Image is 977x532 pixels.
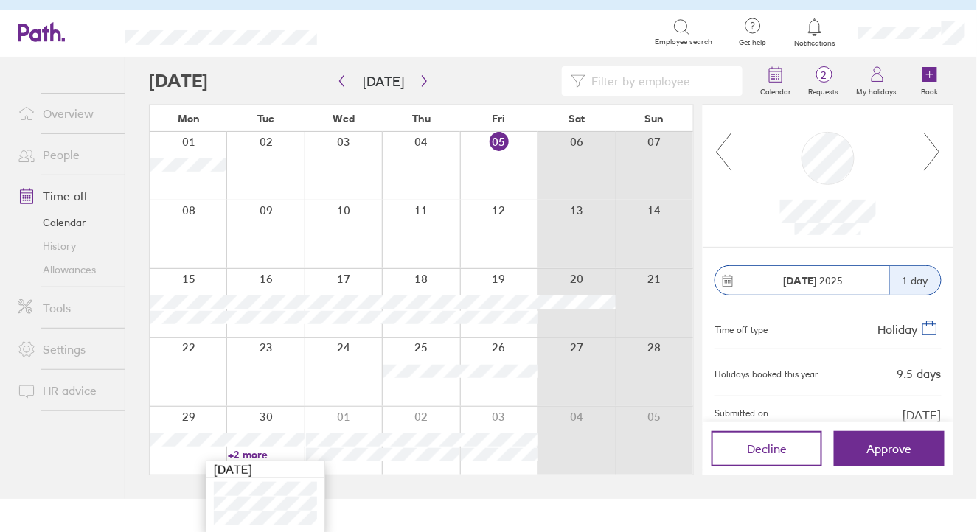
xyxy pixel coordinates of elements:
[834,431,945,466] button: Approve
[800,83,848,97] label: Requests
[206,461,324,478] div: [DATE]
[751,83,800,97] label: Calendar
[715,369,819,379] div: Holidays booked this year
[867,442,912,455] span: Approve
[178,113,200,125] span: Mon
[791,17,839,48] a: Notifications
[6,181,125,211] a: Time off
[800,69,848,81] span: 2
[729,38,776,47] span: Get help
[800,57,848,105] a: 2Requests
[784,274,817,287] strong: [DATE]
[791,39,839,48] span: Notifications
[715,408,768,421] span: Submitted on
[897,367,942,380] div: 9.5 days
[715,319,768,337] div: Time off type
[228,448,304,461] a: +2 more
[6,258,125,281] a: Allowances
[6,293,125,323] a: Tools
[333,113,355,125] span: Wed
[257,113,274,125] span: Tue
[751,57,800,105] a: Calendar
[357,25,394,38] div: Search
[6,234,125,258] a: History
[569,113,585,125] span: Sat
[906,57,953,105] a: Book
[585,67,734,95] input: Filter by employee
[6,140,125,169] a: People
[889,266,941,295] div: 1 day
[903,408,942,421] span: [DATE]
[878,323,918,337] span: Holiday
[913,83,948,97] label: Book
[784,275,844,287] span: 2025
[412,113,431,125] span: Thu
[6,99,125,128] a: Overview
[493,113,506,125] span: Fri
[6,335,125,364] a: Settings
[848,57,906,105] a: My holidays
[351,69,416,94] button: [DATE]
[6,376,125,405] a: HR advice
[655,38,712,46] span: Employee search
[6,211,125,234] a: Calendar
[747,442,787,455] span: Decline
[644,113,664,125] span: Sun
[712,431,822,466] button: Decline
[848,83,906,97] label: My holidays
